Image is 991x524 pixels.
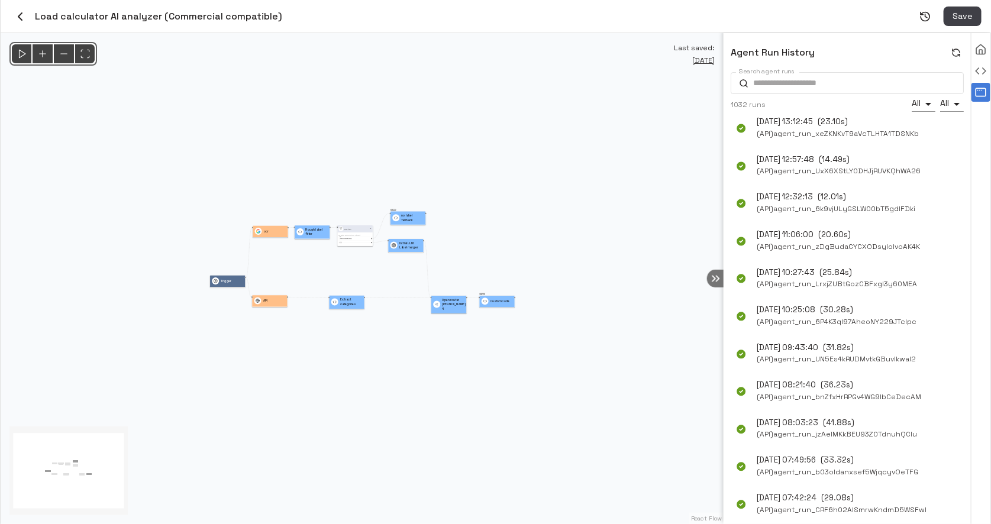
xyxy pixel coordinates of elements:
[821,380,853,391] p: ( 36.23s )
[971,83,990,102] div: View all agent runs
[691,515,722,522] a: React Flow attribution
[340,238,351,240] p: rough-label-filter.output is none
[372,214,389,238] g: Edge from node-P4kDPpXNs to node-6yRh-9Iqo
[757,493,816,504] p: [DATE] 07:42:24
[757,117,813,128] p: [DATE] 13:12:45
[757,353,916,365] span: ( API ) agent_run_UN5Es4kRUDMvtkGBuvIkwaI2
[252,295,288,307] div: API
[466,297,467,298] div: Drag to connect to next node or add new node
[337,227,338,228] div: Drag to connect to dependent node
[388,239,424,253] div: Initial LLM Label merger
[371,242,372,243] div: Drag to connect to next node or add new node
[330,227,331,228] div: Drag to connect to next node or add new node
[431,297,432,298] div: Drag to connect to dependent node
[364,297,365,298] div: Drag to connect to next node or add new node
[423,240,424,241] div: Drag to connect to next node or add new node
[819,267,852,279] p: ( 25.84s )
[757,418,818,429] p: [DATE] 08:03:23
[388,240,389,241] div: Drag to connect to dependent node
[264,229,269,234] p: ocr
[490,299,509,304] p: Custom Code
[940,96,964,112] div: All
[328,297,330,298] div: Drag to connect to dependent node
[739,67,795,76] label: Search agent runs
[337,225,373,247] div: ConditionmenuBuild condition logic to control the flow of the agent.Ifrough-label-filter.output i...
[479,296,515,308] div: Custom CodeAPI Output
[295,225,330,239] div: Rough label filter
[757,305,815,316] p: [DATE] 10:25:08
[757,128,919,140] span: ( API ) agent_run_xeZKNKvT9aVcTLHTA1TDSNKb
[370,228,372,230] button: menu
[246,228,252,277] g: Edge from trigger-x6EAmuc_I to node-TQfBYsI_Q
[757,278,917,290] span: ( API ) agent_run_LrxjZUBtGozCBFxgI3y60MEA
[674,42,715,54] span: Last saved:
[210,276,246,287] div: Trigger
[820,305,853,316] p: ( 30.28s )
[757,203,915,215] span: ( API ) agent_run_6k9vjULyGSLW00bT5gdlFDki
[390,209,396,211] div: API Output
[821,493,854,504] p: ( 29.08s )
[818,229,851,241] p: ( 20.60s )
[344,228,351,230] p: Condition
[971,40,990,59] div: Overall configuration and settings of the agent
[731,100,766,109] span: 1032 runs
[757,316,916,328] span: ( API ) agent_run_6P4K3qI97AheoNY229JTcIpc
[757,380,816,391] p: [DATE] 08:21:40
[245,277,246,278] div: Drag to connect to next node or add new node
[306,228,328,237] p: Rough label filter
[252,227,253,228] div: Drag to connect to dependent node
[390,211,426,225] div: no label fallbackAPI Output
[480,293,486,295] div: API Output
[514,297,515,298] div: Drag to connect to next node or add new node
[424,241,430,297] g: Edge from node-rsvlveqXbZ_y to node-_RNXwWis9
[263,299,268,303] p: API
[246,277,251,297] g: Edge from trigger-x6EAmuc_I to node-1i5em0tnbxrI
[818,192,846,203] p: ( 12.01s )
[338,234,372,235] p: Build condition logic to control the flow of the agent.
[971,62,990,80] div: Configure a node
[294,227,295,228] div: Drag to connect to dependent node
[482,293,485,295] p: Output
[757,342,818,354] p: [DATE] 09:43:40
[431,296,467,313] div: Open router [PERSON_NAME] 4
[253,225,288,237] div: ocr
[757,241,920,253] span: ( API ) agent_run_zDgBudaCYCXODsylolvoAK4K
[443,297,466,311] p: Open router [PERSON_NAME] 4
[340,297,363,306] p: Extract categories
[251,296,253,297] div: Drag to connect to dependent node
[757,165,921,177] span: ( API ) agent_run_UxX6XStLY0DHJjRUVKQhWA26
[757,192,813,203] p: [DATE] 12:32:13
[372,241,387,242] g: Edge from node-P4kDPpXNs to node-rsvlveqXbZ_y
[479,297,480,298] div: Drag to connect to dependent node
[757,504,927,516] span: ( API ) agent_run_CRF6h02AlSmrwKndmD5WSFwI
[390,213,391,214] div: Drag to connect to dependent node
[757,229,814,241] p: [DATE] 11:06:00
[821,455,854,466] p: ( 33.32s )
[731,45,815,60] h6: Agent Run History
[757,391,921,403] span: ( API ) agent_run_bnZfxHrRPGv4WG9lbCeDecAM
[402,214,424,222] p: no label fallback
[692,54,715,67] span: Thu, Jul 24, 2025 16:49
[371,238,372,239] div: Drag to connect to next node or add new node
[757,466,918,478] span: ( API ) agent_run_b03oIdanxsef5WjqcyvOeTFG
[823,418,854,429] p: ( 41.88s )
[288,227,289,228] div: Drag to connect to next node or add new node
[329,296,364,309] div: Extract categories
[912,96,935,112] div: All
[340,236,341,237] p: If
[818,117,848,128] p: ( 23.10s )
[340,242,342,243] p: Else
[757,267,815,279] p: [DATE] 10:27:43
[757,428,917,441] span: ( API ) agent_run_jzAelMKkBEU93Z0TdnuhQClu
[819,154,850,166] p: ( 14.49s )
[425,213,427,214] div: Drag to connect to next node or add new node
[757,154,814,166] p: [DATE] 12:57:48
[392,209,395,211] p: Output
[757,455,816,466] p: [DATE] 07:49:56
[221,279,231,283] p: Trigger
[399,241,422,250] p: Initial LLM Label merger
[287,296,288,297] div: Drag to connect to next node or add new node
[823,342,854,354] p: ( 31.82s )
